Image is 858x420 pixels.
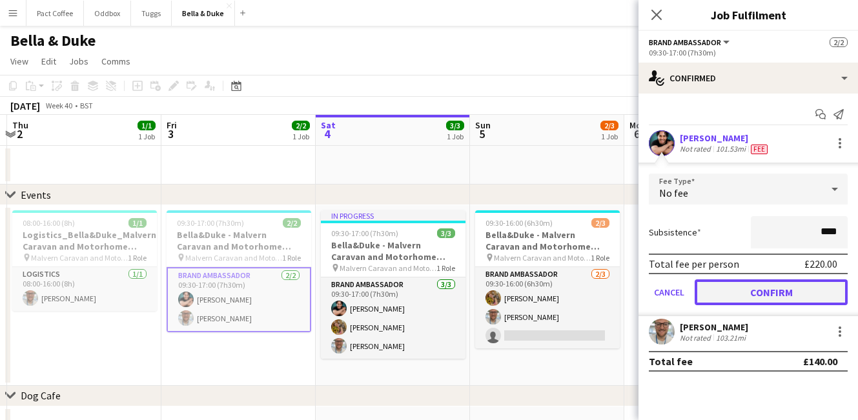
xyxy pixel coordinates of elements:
button: Bella & Duke [172,1,235,26]
div: Not rated [680,333,713,343]
span: 3 [165,126,177,141]
button: Cancel [649,279,689,305]
span: 09:30-17:00 (7h30m) [177,218,244,228]
span: 2 [10,126,28,141]
span: Fee [751,145,768,154]
div: Total fee [649,355,693,368]
span: 4 [319,126,336,141]
app-job-card: 09:30-17:00 (7h30m)2/2Bella&Duke - Malvern Caravan and Motorhome Show Malvern Caravan and Motorho... [167,210,311,332]
span: 1 Role [128,253,147,263]
span: Week 40 [43,101,75,110]
span: No fee [659,186,688,199]
span: 2/3 [591,218,609,228]
span: Malvern Caravan and Motorhome Show [185,253,282,263]
span: 2/2 [283,218,301,228]
app-card-role: Brand Ambassador2/309:30-16:00 (6h30m)[PERSON_NAME][PERSON_NAME] [475,267,620,348]
span: View [10,55,28,67]
span: 1 Role [436,263,455,273]
span: 3/3 [437,228,455,238]
div: Total fee per person [649,257,739,270]
span: Brand Ambassador [649,37,721,47]
div: Crew has different fees then in role [748,144,770,154]
span: Thu [12,119,28,131]
div: 09:30-17:00 (7h30m) [649,48,848,57]
button: Oddbox [84,1,131,26]
button: Pact Coffee [26,1,84,26]
h3: Bella&Duke - Malvern Caravan and Motorhome Show [321,239,465,263]
button: Confirm [695,279,848,305]
div: £140.00 [803,355,837,368]
div: 1 Job [447,132,464,141]
span: Jobs [69,55,88,67]
span: Malvern Caravan and Motorhome Show [494,253,591,263]
app-job-card: 08:00-16:00 (8h)1/1Logistics_Bella&Duke_Malvern Caravan and Motorhome Show Malvern Caravan and Mo... [12,210,157,311]
app-card-role: Logistics1/108:00-16:00 (8h)[PERSON_NAME] [12,267,157,311]
div: Confirmed [638,63,858,94]
div: 1 Job [601,132,618,141]
div: 101.53mi [713,144,748,154]
div: [PERSON_NAME] [680,321,748,333]
span: 6 [628,126,646,141]
h3: Logistics_Bella&Duke_Malvern Caravan and Motorhome Show [12,229,157,252]
div: 1 Job [292,132,309,141]
h3: Bella&Duke - Malvern Caravan and Motorhome Show [167,229,311,252]
div: [PERSON_NAME] [680,132,770,144]
span: Mon [629,119,646,131]
app-job-card: In progress09:30-17:00 (7h30m)3/3Bella&Duke - Malvern Caravan and Motorhome Show Malvern Caravan ... [321,210,465,359]
span: 1 Role [282,253,301,263]
a: View [5,53,34,70]
span: 1 Role [591,253,609,263]
div: Events [21,188,51,201]
button: Tuggs [131,1,172,26]
span: 5 [473,126,491,141]
span: Malvern Caravan and Motorhome Show [340,263,436,273]
span: 1/1 [128,218,147,228]
span: 2/2 [830,37,848,47]
span: Malvern Caravan and Motorhome Show [31,253,128,263]
div: 103.21mi [713,333,748,343]
span: 2/3 [600,121,618,130]
button: Brand Ambassador [649,37,731,47]
span: Comms [101,55,130,67]
app-card-role: Brand Ambassador3/309:30-17:00 (7h30m)[PERSON_NAME][PERSON_NAME][PERSON_NAME] [321,277,465,359]
div: 1 Job [138,132,155,141]
a: Jobs [64,53,94,70]
span: 3/3 [446,121,464,130]
app-card-role: Brand Ambassador2/209:30-17:00 (7h30m)[PERSON_NAME][PERSON_NAME] [167,267,311,332]
div: [DATE] [10,99,40,112]
span: 09:30-17:00 (7h30m) [331,228,398,238]
label: Subsistence [649,226,701,238]
span: 2/2 [292,121,310,130]
div: Not rated [680,144,713,154]
h3: Bella&Duke - Malvern Caravan and Motorhome Show [475,229,620,252]
div: £220.00 [804,257,837,270]
a: Edit [36,53,61,70]
h3: Job Fulfilment [638,6,858,23]
a: Comms [96,53,136,70]
span: Sun [475,119,491,131]
span: Fri [167,119,177,131]
app-job-card: 09:30-16:00 (6h30m)2/3Bella&Duke - Malvern Caravan and Motorhome Show Malvern Caravan and Motorho... [475,210,620,348]
span: Sat [321,119,336,131]
div: In progress [321,210,465,221]
span: 08:00-16:00 (8h) [23,218,75,228]
div: Dog Cafe [21,389,61,402]
span: Edit [41,55,56,67]
h1: Bella & Duke [10,31,96,50]
span: 1/1 [138,121,156,130]
div: BST [80,101,93,110]
span: 09:30-16:00 (6h30m) [485,218,553,228]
